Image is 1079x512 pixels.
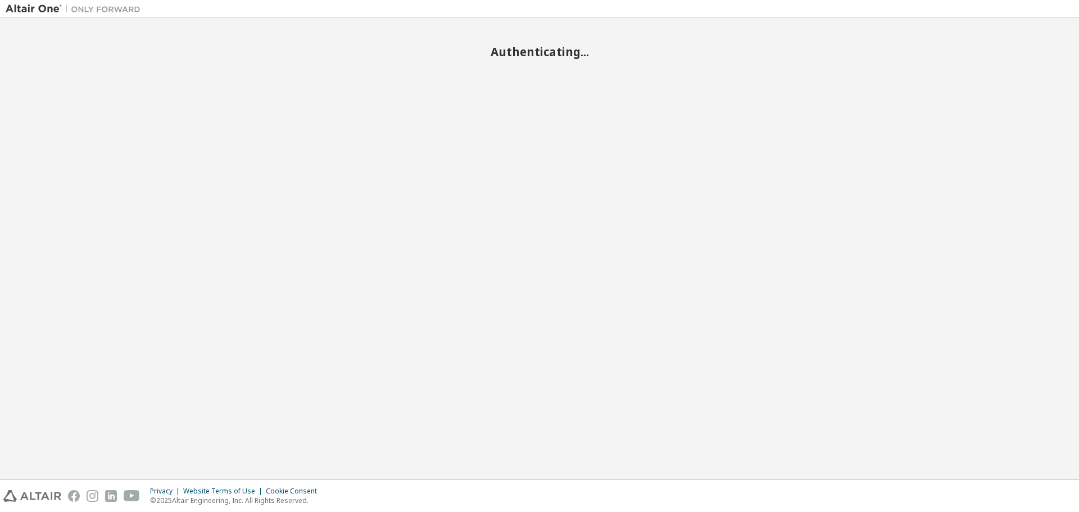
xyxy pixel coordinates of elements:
img: facebook.svg [68,490,80,502]
div: Cookie Consent [266,487,324,496]
img: youtube.svg [124,490,140,502]
div: Privacy [150,487,183,496]
p: © 2025 Altair Engineering, Inc. All Rights Reserved. [150,496,324,505]
img: altair_logo.svg [3,490,61,502]
img: instagram.svg [87,490,98,502]
img: Altair One [6,3,146,15]
div: Website Terms of Use [183,487,266,496]
img: linkedin.svg [105,490,117,502]
h2: Authenticating... [6,44,1073,59]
